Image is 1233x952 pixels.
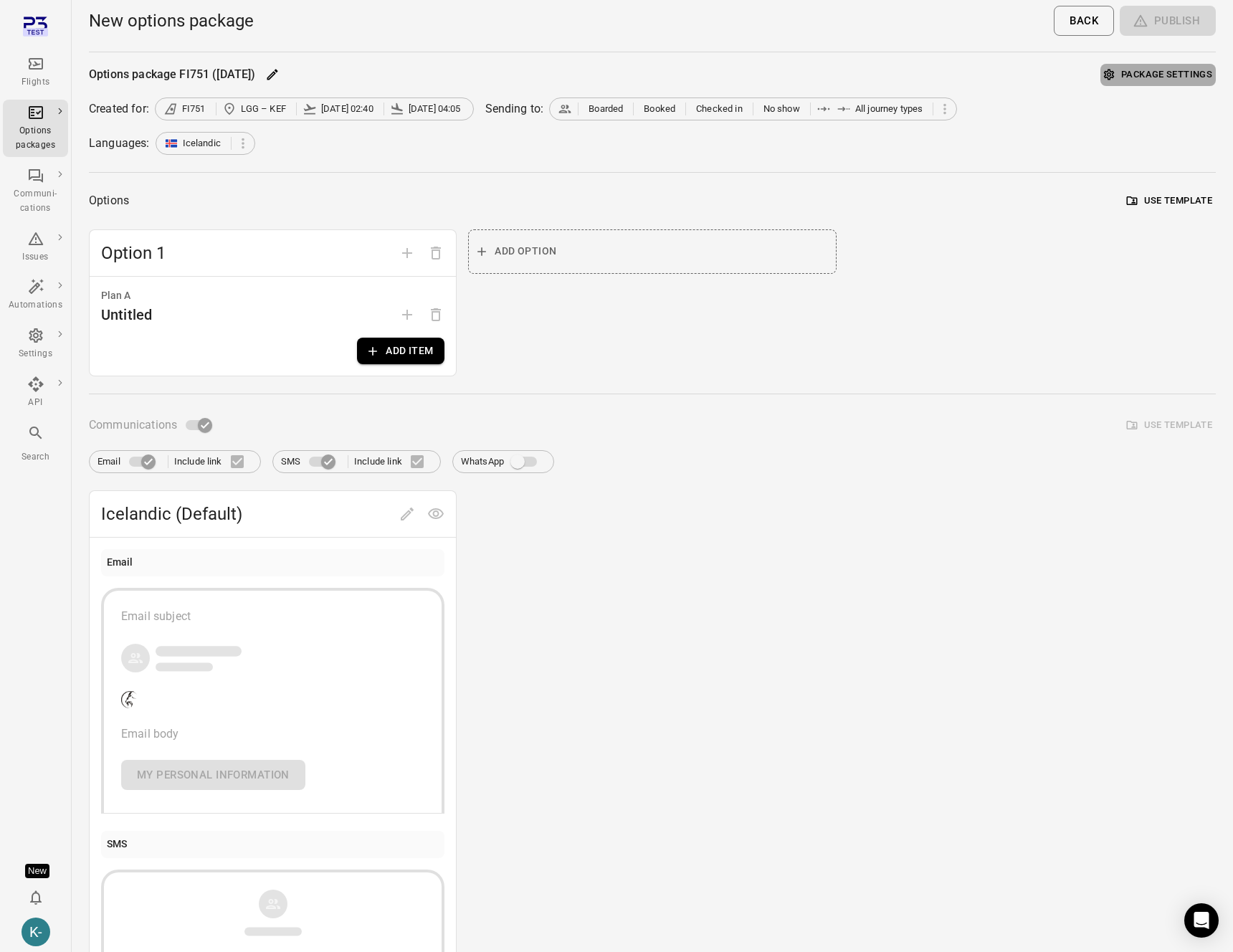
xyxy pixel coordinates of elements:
div: API [9,396,62,410]
button: Search [3,420,68,468]
span: Option 1 [101,242,393,265]
div: K- [22,918,50,946]
span: All journey types [855,102,923,116]
div: Created for: [89,100,149,118]
div: Email [107,555,133,571]
div: BoardedBookedChecked inNo showAll journey types [549,97,957,120]
div: Plan A [101,288,444,304]
a: Communi-cations [3,163,68,220]
span: Delete option [422,245,450,259]
div: Options packages [9,124,62,153]
div: Icelandic [156,132,255,155]
a: API [3,371,68,414]
span: Edit [393,506,422,520]
a: Issues [3,226,68,269]
label: Include link [174,447,252,477]
label: WhatsApp [461,448,546,475]
span: Add option [393,245,422,259]
div: Tooltip anchor [25,864,49,878]
button: Notifications [22,883,50,912]
span: Checked in [696,102,743,116]
span: [DATE] 04:05 [409,102,461,116]
div: Languages: [89,135,150,152]
span: FI751 [182,102,206,116]
div: Open Intercom Messenger [1184,903,1219,938]
span: Boarded [589,102,623,116]
button: Package settings [1100,64,1216,86]
a: Flights [3,51,68,94]
button: Kristinn - avilabs [16,912,56,952]
div: Options package FI751 ([DATE]) [89,66,256,83]
h1: New options package [89,9,254,32]
div: Automations [9,298,62,313]
span: LGG – KEF [241,102,286,116]
label: Email [97,448,162,475]
span: Communications [89,415,177,435]
div: Flights [9,75,62,90]
button: Add item [357,338,444,364]
span: Add plan [393,308,422,321]
div: Settings [9,347,62,361]
span: Icelandic (Default) [101,503,393,525]
a: Settings [3,323,68,366]
span: No show [763,102,800,116]
button: Use template [1123,190,1216,212]
a: Options packages [3,100,68,157]
button: Edit [262,64,283,85]
span: Preview [422,506,450,520]
div: Search [9,450,62,465]
div: Issues [9,250,62,265]
div: SMS [107,837,127,852]
div: Options [89,191,129,211]
span: [DATE] 02:40 [321,102,373,116]
span: Icelandic [183,136,221,151]
div: Communi-cations [9,187,62,216]
span: Booked [644,102,675,116]
a: Automations [3,274,68,317]
div: Sending to: [485,100,544,118]
label: Include link [354,447,432,477]
button: Back [1054,6,1114,36]
span: Options need to have at least one plan [422,308,450,321]
div: Untitled [101,303,152,326]
label: SMS [281,448,342,475]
